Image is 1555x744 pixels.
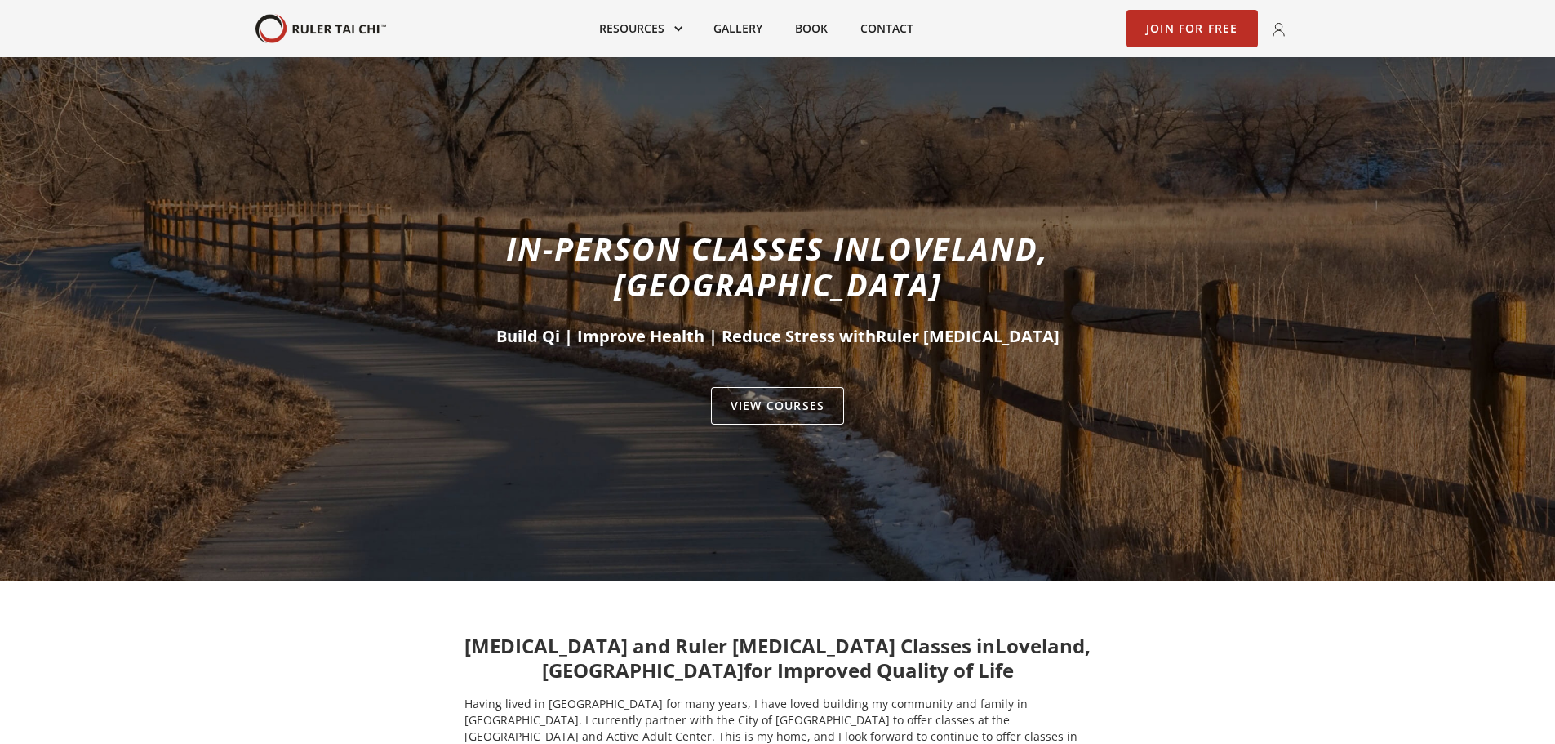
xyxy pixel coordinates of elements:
[697,11,779,47] a: Gallery
[779,11,844,47] a: Book
[876,325,1060,347] span: Ruler [MEDICAL_DATA]
[255,14,386,44] img: Your Brand Name
[360,634,1196,683] h3: [MEDICAL_DATA] and Ruler [MEDICAL_DATA] Classes in for Improved Quality of Life
[844,11,930,47] a: Contact
[396,325,1160,348] h2: Build Qi | Improve Health | Reduce Stress with
[583,11,697,47] div: Resources
[255,14,386,44] a: home
[614,227,1050,305] span: Loveland, [GEOGRAPHIC_DATA]
[1126,10,1258,47] a: Join for Free
[542,632,1091,684] span: Loveland, [GEOGRAPHIC_DATA]
[711,387,844,425] a: VIEW Courses
[396,230,1160,302] h1: In-person classes in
